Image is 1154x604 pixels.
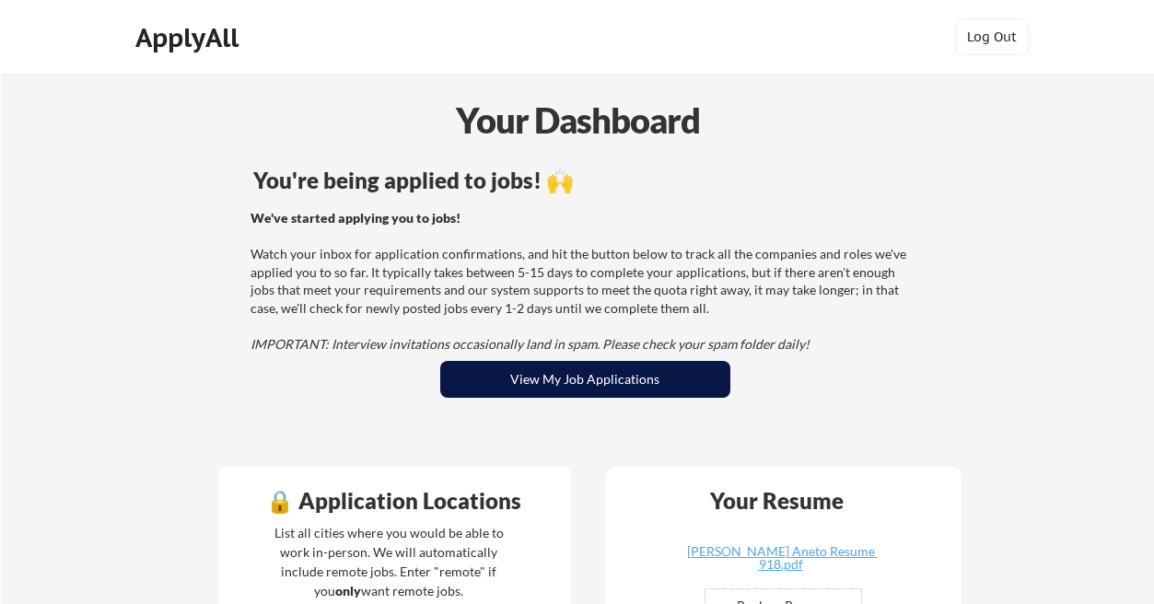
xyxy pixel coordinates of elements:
[2,94,1154,146] div: Your Dashboard
[262,523,516,600] div: List all cities where you would be able to work in-person. We will automatically include remote j...
[671,545,891,574] a: [PERSON_NAME] Aneto Resume 918.pdf
[253,169,917,192] div: You're being applied to jobs! 🙌
[223,490,565,512] div: 🔒 Application Locations
[251,210,460,226] strong: We've started applying you to jobs!
[335,583,361,598] strong: only
[440,361,730,398] button: View My Job Applications
[955,18,1029,55] button: Log Out
[135,22,244,53] div: ApplyAll
[251,336,810,352] em: IMPORTANT: Interview invitations occasionally land in spam. Please check your spam folder daily!
[686,490,868,512] div: Your Resume
[671,545,891,571] div: [PERSON_NAME] Aneto Resume 918.pdf
[251,209,915,354] div: Watch your inbox for application confirmations, and hit the button below to track all the compani...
